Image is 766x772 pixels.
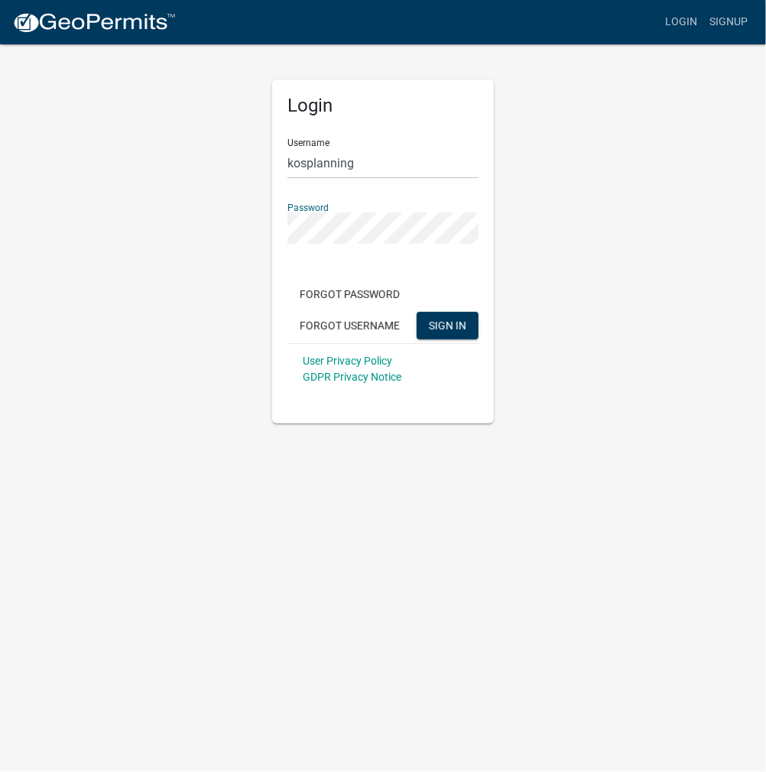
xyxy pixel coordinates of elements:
[287,312,412,339] button: Forgot Username
[303,355,392,367] a: User Privacy Policy
[287,281,412,308] button: Forgot Password
[417,312,479,339] button: SIGN IN
[659,8,703,37] a: Login
[303,371,401,383] a: GDPR Privacy Notice
[703,8,754,37] a: Signup
[287,95,479,117] h5: Login
[429,319,466,331] span: SIGN IN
